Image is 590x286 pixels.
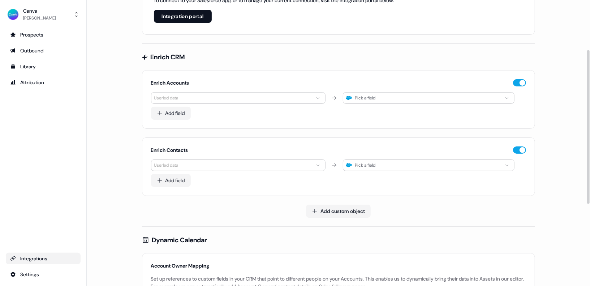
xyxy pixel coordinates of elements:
[151,53,185,61] h4: Enrich CRM
[6,29,81,40] a: Go to prospects
[10,79,76,86] div: Attribution
[154,162,178,169] div: Userled data
[6,269,81,280] a: Go to integrations
[6,253,81,264] a: Go to integrations
[151,146,188,154] h5: Enrich Contacts
[151,92,326,104] button: Userled data
[151,107,191,120] button: Add field
[10,271,76,278] div: Settings
[6,61,81,72] a: Go to templates
[343,159,514,171] button: Pick a field
[152,236,207,244] h4: Dynamic Calendar
[306,205,371,218] button: Add custom object
[151,159,326,171] button: Userled data
[355,162,375,169] div: Pick a field
[23,7,56,14] div: Canva
[355,94,375,102] div: Pick a field
[151,79,189,86] h5: Enrich Accounts
[6,77,81,88] a: Go to attribution
[6,6,81,23] button: Canva[PERSON_NAME]
[10,31,76,38] div: Prospects
[10,47,76,54] div: Outbound
[151,262,526,269] div: Account Owner Mapping
[10,255,76,262] div: Integrations
[151,174,191,187] button: Add field
[343,92,514,104] button: Pick a field
[23,14,56,22] div: [PERSON_NAME]
[154,10,212,23] button: Integration portal
[6,45,81,56] a: Go to outbound experience
[154,94,178,102] div: Userled data
[10,63,76,70] div: Library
